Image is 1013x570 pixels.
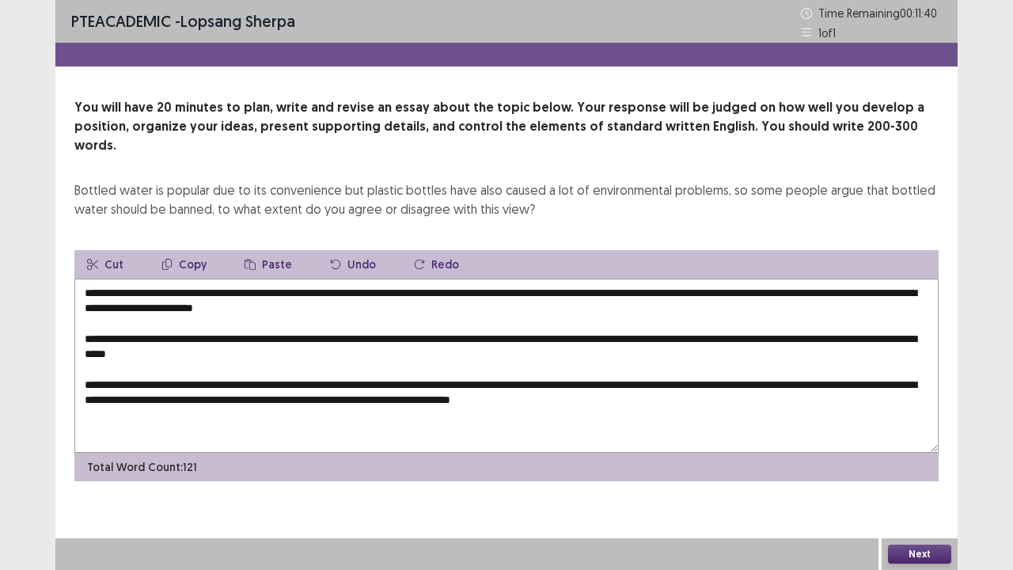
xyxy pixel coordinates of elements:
[818,25,836,41] p: 1 of 1
[87,459,197,476] p: Total Word Count: 121
[71,11,171,31] span: PTE academic
[401,250,472,279] button: Redo
[74,98,939,155] p: You will have 20 minutes to plan, write and revise an essay about the topic below. Your response ...
[149,250,219,279] button: Copy
[74,250,136,279] button: Cut
[71,9,295,33] p: - lopsang sherpa
[818,5,942,21] p: Time Remaining 00 : 11 : 40
[888,545,951,564] button: Next
[232,250,305,279] button: Paste
[74,180,939,218] div: Bottled water is popular due to its convenience but plastic bottles have also caused a lot of env...
[317,250,389,279] button: Undo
